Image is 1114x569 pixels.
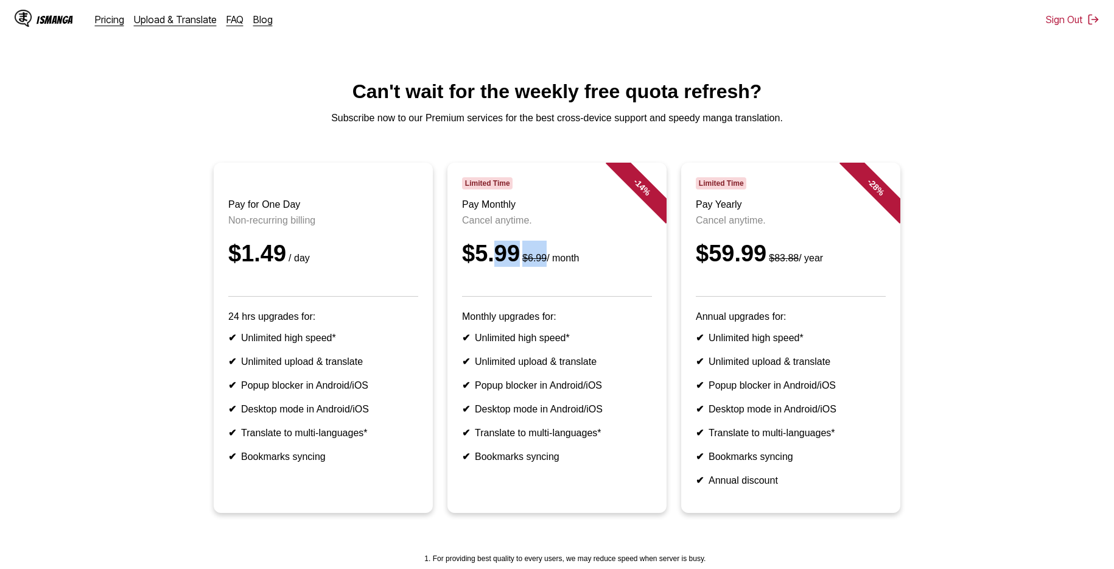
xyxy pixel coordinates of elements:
b: ✔ [696,380,704,391]
span: Limited Time [696,177,746,189]
b: ✔ [696,404,704,414]
h3: Pay for One Day [228,199,418,210]
p: Subscribe now to our Premium services for the best cross-device support and speedy manga translat... [10,113,1104,124]
s: $6.99 [522,253,547,263]
div: IsManga [37,14,73,26]
li: Unlimited upload & translate [462,356,652,367]
b: ✔ [462,404,470,414]
b: ✔ [228,404,236,414]
p: 24 hrs upgrades for: [228,311,418,322]
li: Annual discount [696,475,886,486]
div: $1.49 [228,241,418,267]
b: ✔ [462,428,470,438]
div: $59.99 [696,241,886,267]
h3: Pay Monthly [462,199,652,210]
p: Cancel anytime. [696,215,886,226]
p: Non-recurring billing [228,215,418,226]
b: ✔ [462,380,470,391]
b: ✔ [696,356,704,367]
li: Unlimited high speed* [696,332,886,344]
li: Popup blocker in Android/iOS [462,380,652,391]
li: Unlimited upload & translate [228,356,418,367]
a: Pricing [95,13,124,26]
li: Unlimited high speed* [228,332,418,344]
li: Bookmarks syncing [462,451,652,462]
b: ✔ [228,333,236,343]
small: / month [520,253,579,263]
a: FAQ [226,13,243,26]
h3: Pay Yearly [696,199,886,210]
b: ✔ [228,380,236,391]
div: - 28 % [839,150,913,224]
a: IsManga LogoIsManga [15,10,95,29]
div: $5.99 [462,241,652,267]
button: Sign Out [1046,13,1099,26]
li: Translate to multi-languages* [696,427,886,439]
p: Cancel anytime. [462,215,652,226]
b: ✔ [228,428,236,438]
span: Limited Time [462,177,513,189]
li: Translate to multi-languages* [228,427,418,439]
li: Unlimited upload & translate [696,356,886,367]
li: Translate to multi-languages* [462,427,652,439]
b: ✔ [462,356,470,367]
h1: Can't wait for the weekly free quota refresh? [10,80,1104,103]
b: ✔ [462,333,470,343]
b: ✔ [462,451,470,462]
b: ✔ [228,451,236,462]
img: IsManga Logo [15,10,32,27]
li: Desktop mode in Android/iOS [696,403,886,415]
li: Bookmarks syncing [228,451,418,462]
li: Popup blocker in Android/iOS [696,380,886,391]
b: ✔ [696,475,704,486]
small: / year [766,253,823,263]
li: Desktop mode in Android/iOS [462,403,652,415]
li: Unlimited high speed* [462,332,652,344]
p: Annual upgrades for: [696,311,886,322]
li: Desktop mode in Android/iOS [228,403,418,415]
b: ✔ [696,333,704,343]
div: - 14 % [606,150,679,224]
li: Bookmarks syncing [696,451,886,462]
s: $83.88 [769,253,799,263]
b: ✔ [228,356,236,367]
b: ✔ [696,428,704,438]
a: Blog [253,13,273,26]
li: For providing best quality to every users, we may reduce speed when server is busy. [433,554,706,563]
a: Upload & Translate [134,13,217,26]
b: ✔ [696,451,704,462]
img: Sign out [1087,13,1099,26]
p: Monthly upgrades for: [462,311,652,322]
li: Popup blocker in Android/iOS [228,380,418,391]
small: / day [286,253,310,263]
